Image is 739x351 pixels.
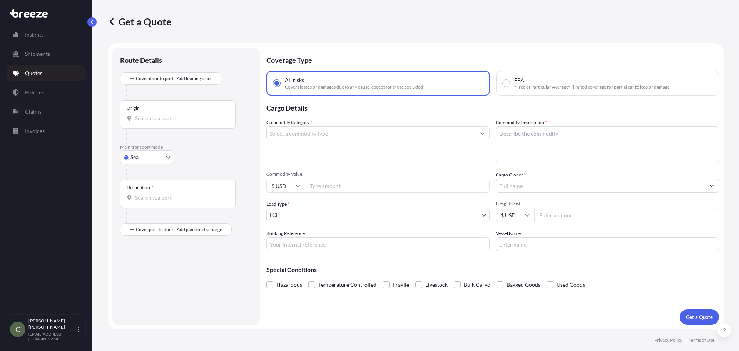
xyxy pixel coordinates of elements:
button: Cover door to port - Add loading place [120,72,222,85]
span: Bulk Cargo [464,279,490,291]
button: Cover port to door - Add place of discharge [120,223,232,236]
button: LCL [266,208,490,222]
span: C [15,326,20,333]
div: Origin [127,105,143,111]
label: Vessel Name [496,230,521,237]
input: Enter name [496,237,719,251]
label: Commodity Category [266,119,312,126]
a: Claims [7,104,86,119]
label: Booking Reference [266,230,305,237]
button: Show suggestions [475,126,489,140]
span: Hazardous [276,279,302,291]
a: Shipments [7,46,86,62]
label: Cargo Owner [496,171,526,179]
a: Privacy Policy [654,337,682,343]
span: Commodity Value [266,171,490,177]
span: Used Goods [557,279,585,291]
a: Invoices [7,123,86,139]
p: Quotes [25,69,42,77]
input: Destination [135,194,226,202]
input: All risksCovers losses or damages due to any cause, except for those excluded [273,80,280,87]
input: FPA"Free of Particular Average" - limited coverage for partial cargo loss or damage [503,80,510,87]
a: Terms of Use [689,337,714,343]
p: Shipments [25,50,50,58]
p: [EMAIL_ADDRESS][DOMAIN_NAME] [28,332,76,341]
span: All risks [285,76,304,84]
p: Cargo Details [266,96,719,119]
p: Main transport mode [120,144,252,150]
span: Fragile [393,279,409,291]
span: Cover port to door - Add place of discharge [136,226,222,233]
p: Claims [25,108,42,116]
input: Origin [135,114,226,122]
p: Coverage Type [266,48,719,71]
span: Covers losses or damages due to any cause, except for those excluded [285,84,423,90]
p: Policies [25,89,44,96]
label: Commodity Description [496,119,547,126]
input: Enter amount [534,208,719,222]
button: Show suggestions [705,179,719,193]
span: "Free of Particular Average" - limited coverage for partial cargo loss or damage [514,84,670,90]
a: Insights [7,27,86,42]
span: Bagged Goods [507,279,540,291]
span: Freight Cost [496,200,719,207]
p: Get a Quote [108,15,171,28]
span: Livestock [425,279,448,291]
p: Invoices [25,127,45,135]
a: Quotes [7,65,86,81]
a: Policies [7,85,86,100]
input: Full name [496,179,705,193]
p: Get a Quote [686,313,713,321]
button: Get a Quote [680,309,719,325]
span: LCL [270,211,279,219]
p: [PERSON_NAME] [PERSON_NAME] [28,318,76,330]
span: Sea [130,153,139,161]
button: Select transport [120,150,174,164]
input: Your internal reference [266,237,490,251]
p: Special Conditions [266,267,719,273]
p: Insights [25,31,43,39]
input: Select a commodity type [267,126,475,140]
p: Route Details [120,55,162,65]
span: Cover door to port - Add loading place [136,75,212,82]
span: Temperature Controlled [318,279,376,291]
span: Load Type [266,200,289,208]
div: Destination [127,185,154,191]
input: Type amount [305,179,490,193]
span: FPA [514,76,524,84]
